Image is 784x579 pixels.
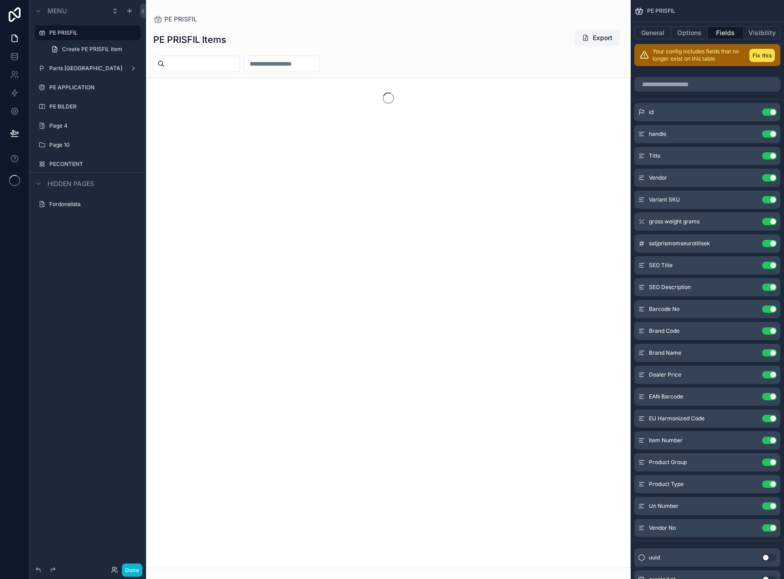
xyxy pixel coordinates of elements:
[649,437,683,444] span: Item Number
[649,349,681,357] span: Brand Name
[649,152,660,160] span: Title
[49,201,139,208] label: Fordonslista
[671,26,708,39] button: Options
[49,29,135,36] label: PE PRISFIL
[649,554,660,561] span: uuid
[649,174,667,181] span: Vendor
[749,49,775,62] button: Fix this
[649,524,676,532] span: Vendor No
[634,26,671,39] button: General
[649,305,679,313] span: Barcode No
[49,84,139,91] label: PE APPLICATION
[649,284,691,291] span: SEO Description
[649,109,653,116] span: id
[649,130,666,138] span: handle
[649,481,684,488] span: Product Type
[653,48,746,62] p: Your config includes fields that no longer exist on this table
[744,26,780,39] button: Visibility
[649,262,673,269] span: SEO Title
[649,393,683,400] span: EAN Barcode
[49,65,126,72] label: Parts [GEOGRAPHIC_DATA]
[649,240,710,247] span: saljprismomseurotillsek
[47,179,94,188] span: Hidden pages
[649,502,679,510] span: Un Number
[62,46,122,53] span: Create PE PRISFIL Item
[649,459,687,466] span: Product Group
[649,371,681,378] span: Dealer Price
[649,415,705,422] span: EU Harmonized Code
[649,327,679,335] span: Brand Code
[647,7,675,15] span: PE PRISFIL
[649,196,680,203] span: Variant SKU
[49,103,139,110] label: PE BILDER
[46,42,141,57] a: Create PE PRISFIL Item
[122,563,142,577] button: Done
[49,160,139,168] label: PECONTENT
[47,6,67,16] span: Menu
[649,218,700,225] span: gross weight grams
[708,26,744,39] button: Fields
[49,141,139,149] label: Page 10
[49,122,139,129] label: Page 4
